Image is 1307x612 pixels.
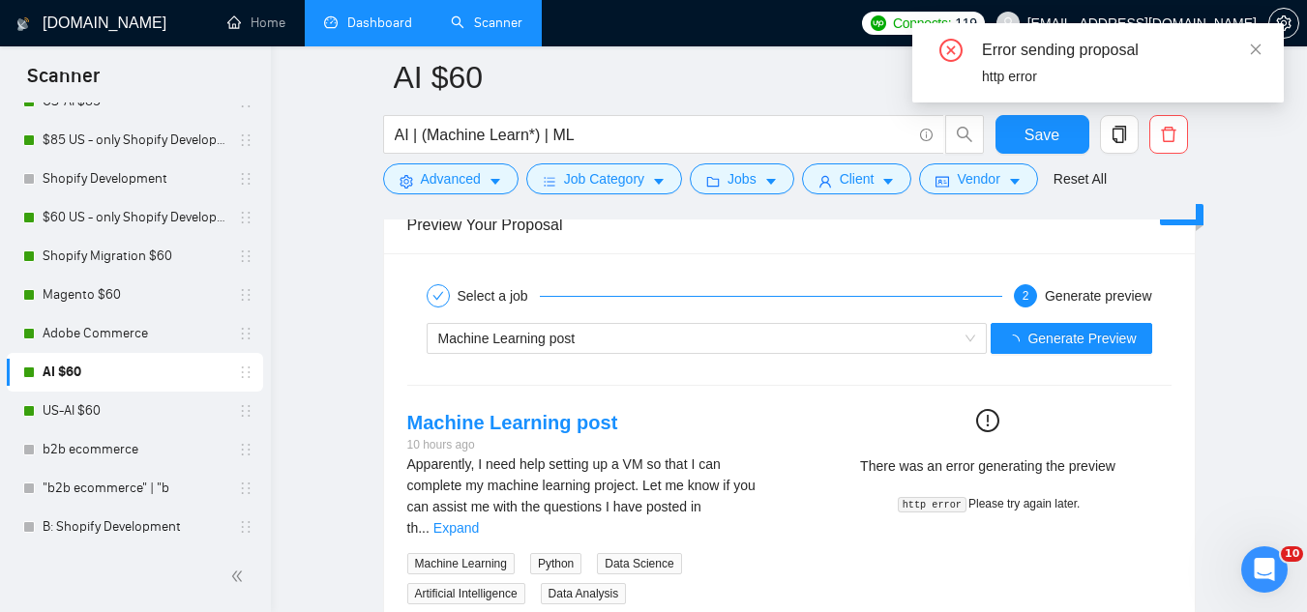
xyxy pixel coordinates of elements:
[1008,174,1022,189] span: caret-down
[238,287,253,303] span: holder
[939,39,963,62] span: close-circle
[238,210,253,225] span: holder
[451,15,522,31] a: searchScanner
[238,326,253,341] span: holder
[976,409,999,432] span: exclamation-circle
[238,248,253,264] span: holder
[400,174,413,189] span: setting
[920,129,933,141] span: info-circle
[1150,126,1187,143] span: delete
[1168,207,1195,222] span: New
[238,132,253,148] span: holder
[489,174,502,189] span: caret-down
[407,436,618,454] div: 10 hours ago
[43,121,226,160] a: $85 US - only Shopify Development
[438,331,576,346] span: Machine Learning post
[936,174,949,189] span: idcard
[652,174,666,189] span: caret-down
[1281,546,1303,562] span: 10
[43,237,226,276] a: Shopify Migration $60
[43,392,226,430] a: US-AI $60
[564,168,644,189] span: Job Category
[526,163,682,194] button: barsJob Categorycaret-down
[893,13,951,34] span: Connects:
[407,456,756,536] span: Apparently, I need help setting up a VM so that I can complete my machine learning project. Let m...
[1054,168,1107,189] a: Reset All
[840,168,875,189] span: Client
[407,412,618,433] a: Machine Learning post
[1045,284,1152,307] div: Generate preview
[1023,289,1029,303] span: 2
[383,163,519,194] button: settingAdvancedcaret-down
[230,567,250,586] span: double-left
[706,174,720,189] span: folder
[1100,115,1139,154] button: copy
[421,168,481,189] span: Advanced
[968,497,1080,510] span: Please try again later.
[394,53,1156,102] input: Scanner name...
[238,171,253,187] span: holder
[860,458,1115,474] span: There was an error generating the preview
[458,284,540,307] div: Select a job
[16,9,30,40] img: logo
[1006,335,1027,348] span: loading
[995,115,1089,154] button: Save
[802,163,912,194] button: userClientcaret-down
[433,520,479,536] a: Expand
[407,453,774,539] div: Apparently, I need help setting up a VM so that I can complete my machine learning project. Let m...
[43,469,226,508] a: "b2b ecommerce" | "b
[764,174,778,189] span: caret-down
[43,314,226,353] a: Adobe Commerce
[991,323,1151,354] button: Generate Preview
[1101,126,1138,143] span: copy
[543,174,556,189] span: bars
[881,174,895,189] span: caret-down
[238,519,253,535] span: holder
[395,123,911,147] input: Search Freelance Jobs...
[43,198,226,237] a: $60 US - only Shopify Development
[43,508,226,546] a: B: Shopify Development
[407,553,515,574] span: Machine Learning
[818,174,832,189] span: user
[238,481,253,496] span: holder
[946,126,983,143] span: search
[728,168,757,189] span: Jobs
[871,15,886,31] img: upwork-logo.png
[432,290,444,302] span: check
[898,497,966,512] code: http error
[597,553,681,574] span: Data Science
[982,39,1261,62] div: Error sending proposal
[227,15,285,31] a: homeHome
[982,66,1261,87] div: http error
[1241,546,1288,593] iframe: Intercom live chat
[43,430,226,469] a: b2b ecommerce
[1149,115,1188,154] button: delete
[1025,123,1059,147] span: Save
[407,197,1172,252] div: Preview Your Proposal
[919,163,1037,194] button: idcardVendorcaret-down
[1269,15,1298,31] span: setting
[1249,43,1262,56] span: close
[238,403,253,419] span: holder
[43,160,226,198] a: Shopify Development
[12,62,115,102] span: Scanner
[238,364,253,380] span: holder
[407,583,525,604] span: Artificial Intelligence
[43,353,226,392] a: AI $60
[955,13,976,34] span: 119
[324,15,412,31] a: dashboardDashboard
[957,168,999,189] span: Vendor
[530,553,581,574] span: Python
[418,520,430,536] span: ...
[945,115,984,154] button: search
[541,583,627,604] span: Data Analysis
[1027,328,1136,349] span: Generate Preview
[238,442,253,457] span: holder
[1268,8,1299,39] button: setting
[690,163,794,194] button: folderJobscaret-down
[1001,16,1015,30] span: user
[43,276,226,314] a: Magento $60
[1268,15,1299,31] a: setting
